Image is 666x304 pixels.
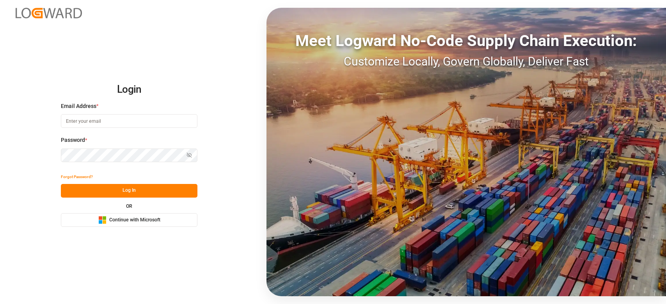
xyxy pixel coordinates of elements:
[61,170,93,184] button: Forgot Password?
[61,77,197,102] h2: Login
[61,114,197,128] input: Enter your email
[61,136,85,144] span: Password
[126,204,132,209] small: OR
[61,184,197,198] button: Log In
[266,53,666,70] div: Customize Locally, Govern Globally, Deliver Fast
[16,8,82,18] img: Logward_new_orange.png
[61,102,96,110] span: Email Address
[266,29,666,53] div: Meet Logward No-Code Supply Chain Execution:
[109,217,160,224] span: Continue with Microsoft
[61,213,197,227] button: Continue with Microsoft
